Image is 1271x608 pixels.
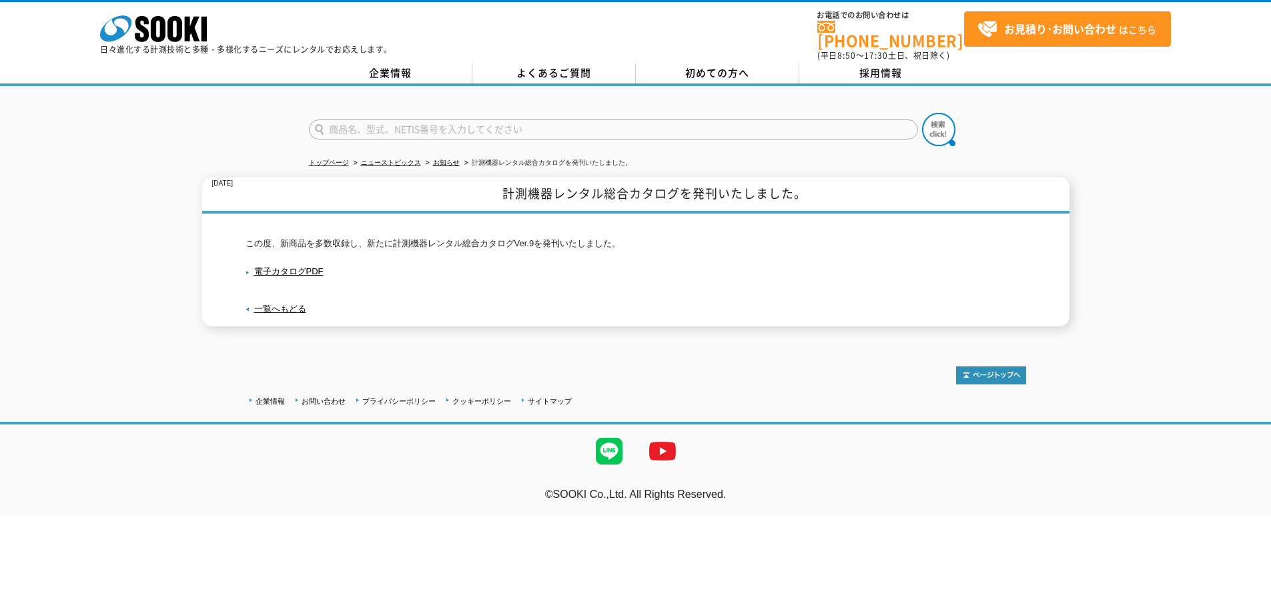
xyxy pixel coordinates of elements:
[202,177,1070,214] h1: 計測機器レンタル総合カタログを発刊いたしました。
[212,177,233,191] p: [DATE]
[636,63,799,83] a: 初めての方へ
[309,63,472,83] a: 企業情報
[922,113,955,146] img: btn_search.png
[246,237,1026,251] p: この度、新商品を多数収録し、新たに計測機器レンタル総合カタログVer.9を発刊いたしました。
[685,65,749,80] span: 初めての方へ
[528,397,572,405] a: サイトマップ
[472,63,636,83] a: よくあるご質問
[817,11,964,19] span: お電話でのお問い合わせは
[636,424,689,478] img: YouTube
[309,119,918,139] input: 商品名、型式、NETIS番号を入力してください
[254,304,306,314] a: 一覧へもどる
[433,159,460,166] a: お知らせ
[977,19,1156,39] span: はこちら
[1220,503,1271,514] a: テストMail
[452,397,511,405] a: クッキーポリシー
[817,49,949,61] span: (平日 ～ 土日、祝日除く)
[799,63,963,83] a: 採用情報
[100,45,392,53] p: 日々進化する計測技術と多種・多様化するニーズにレンタルでお応えします。
[837,49,856,61] span: 8:50
[582,424,636,478] img: LINE
[256,397,285,405] a: 企業情報
[362,397,436,405] a: プライバシーポリシー
[956,366,1026,384] img: トップページへ
[864,49,888,61] span: 17:30
[246,266,324,276] a: 電子カタログPDF
[462,156,632,170] li: 計測機器レンタル総合カタログを発刊いたしました。
[302,397,346,405] a: お問い合わせ
[964,11,1171,47] a: お見積り･お問い合わせはこちら
[361,159,421,166] a: ニューストピックス
[1004,21,1116,37] strong: お見積り･お問い合わせ
[309,159,349,166] a: トップページ
[817,21,964,48] a: [PHONE_NUMBER]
